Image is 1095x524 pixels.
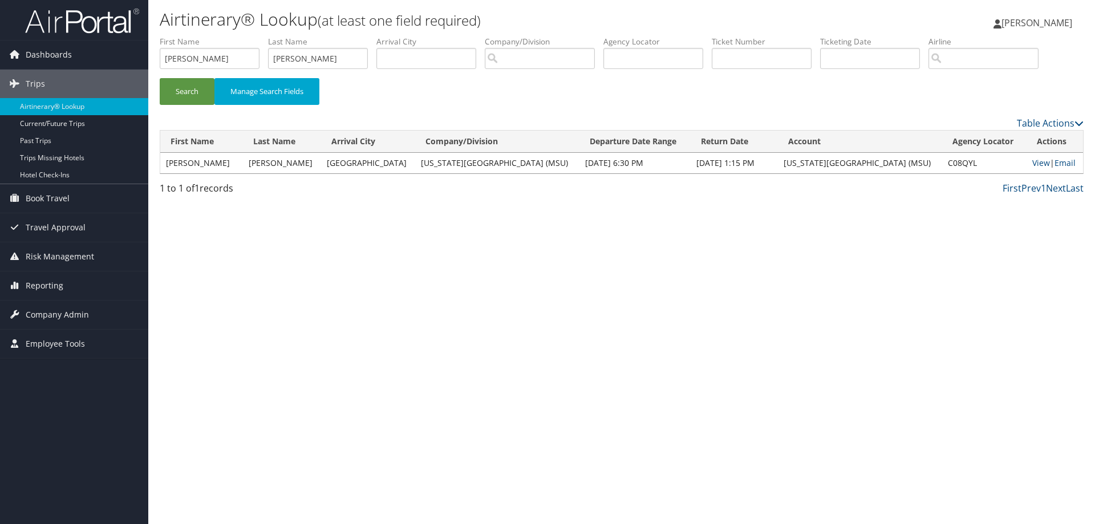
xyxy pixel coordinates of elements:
td: C08QYL [942,153,1027,173]
small: (at least one field required) [318,11,481,30]
span: Trips [26,70,45,98]
span: Travel Approval [26,213,86,242]
th: Actions [1027,131,1083,153]
span: Dashboards [26,40,72,69]
td: [US_STATE][GEOGRAPHIC_DATA] (MSU) [778,153,942,173]
h1: Airtinerary® Lookup [160,7,776,31]
label: Agency Locator [603,36,712,47]
label: Arrival City [376,36,485,47]
td: [GEOGRAPHIC_DATA] [321,153,416,173]
a: [PERSON_NAME] [993,6,1084,40]
th: Company/Division [415,131,579,153]
td: [PERSON_NAME] [160,153,243,173]
a: Table Actions [1017,117,1084,129]
a: First [1003,182,1021,194]
td: [PERSON_NAME] [243,153,321,173]
label: Ticketing Date [820,36,928,47]
label: Ticket Number [712,36,820,47]
td: | [1027,153,1083,173]
span: Reporting [26,271,63,300]
label: Company/Division [485,36,603,47]
button: Manage Search Fields [214,78,319,105]
a: 1 [1041,182,1046,194]
img: airportal-logo.png [25,7,139,34]
a: Email [1055,157,1076,168]
td: [DATE] 6:30 PM [579,153,691,173]
button: Search [160,78,214,105]
label: First Name [160,36,268,47]
span: Book Travel [26,184,70,213]
th: Arrival City: activate to sort column ascending [321,131,416,153]
div: 1 to 1 of records [160,181,378,201]
td: [US_STATE][GEOGRAPHIC_DATA] (MSU) [415,153,579,173]
th: Account: activate to sort column ascending [778,131,942,153]
span: [PERSON_NAME] [1001,17,1072,29]
th: Agency Locator: activate to sort column ascending [942,131,1027,153]
th: Last Name: activate to sort column ascending [243,131,321,153]
th: Departure Date Range: activate to sort column ascending [579,131,691,153]
label: Airline [928,36,1047,47]
span: Company Admin [26,300,89,329]
span: 1 [194,182,200,194]
span: Employee Tools [26,330,85,358]
a: Next [1046,182,1066,194]
a: Last [1066,182,1084,194]
label: Last Name [268,36,376,47]
th: Return Date: activate to sort column ascending [691,131,778,153]
a: Prev [1021,182,1041,194]
td: [DATE] 1:15 PM [691,153,778,173]
span: Risk Management [26,242,94,271]
a: View [1032,157,1050,168]
th: First Name: activate to sort column ascending [160,131,243,153]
